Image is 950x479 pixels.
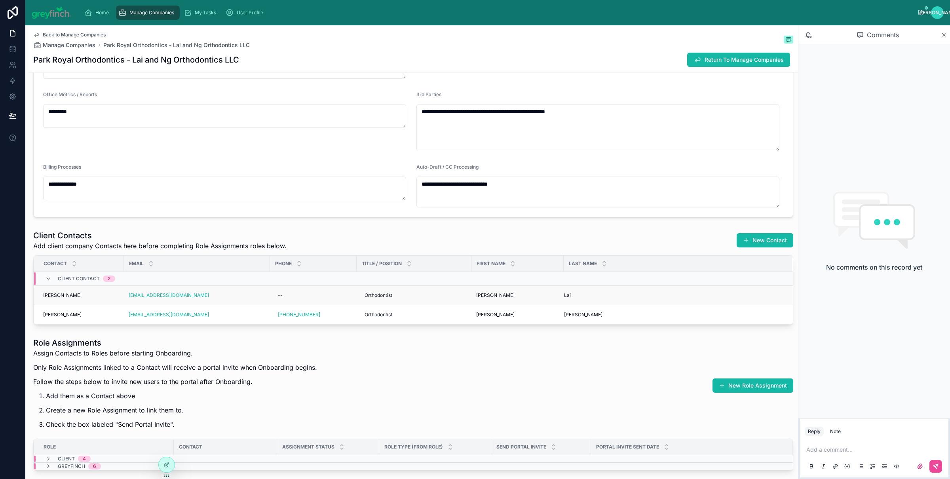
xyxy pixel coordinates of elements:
[33,230,287,241] h1: Client Contacts
[181,6,222,20] a: My Tasks
[43,312,119,318] a: [PERSON_NAME]
[278,292,283,298] div: --
[278,312,320,318] a: [PHONE_NUMBER]
[33,241,287,251] span: Add client company Contacts here before completing Role Assignments roles below.
[43,292,119,298] a: [PERSON_NAME]
[43,32,106,38] span: Back to Manage Companies
[129,260,144,267] span: Email
[33,54,239,65] h1: Park Royal Orthodontics - Lai and Ng Orthodontics LLC
[564,292,783,298] a: Lai
[737,233,793,247] button: New Contact
[33,348,317,358] p: Assign Contacts to Roles before starting Onboarding.
[282,444,334,450] span: Assignment Status
[476,312,559,318] a: [PERSON_NAME]
[476,292,515,298] span: [PERSON_NAME]
[416,164,479,170] span: Auto-Draft / CC Processing
[476,292,559,298] a: [PERSON_NAME]
[361,289,467,302] a: Orthodontist
[416,91,441,97] span: 3rd Parties
[43,91,97,97] span: Office Metrics / Reports
[43,164,81,170] span: Billing Processes
[33,32,106,38] a: Back to Manage Companies
[43,292,82,298] span: [PERSON_NAME]
[477,260,505,267] span: First Name
[596,444,659,450] span: Portal Invite Sent Date
[705,56,784,64] span: Return To Manage Companies
[867,30,899,40] span: Comments
[58,276,100,282] span: Client Contact
[58,463,85,469] span: Greyfinch
[83,456,86,462] div: 4
[569,260,597,267] span: Last Name
[46,391,317,401] p: Add them as a Contact above
[365,292,392,298] span: Orthodontist
[108,276,110,282] div: 2
[564,312,602,318] span: [PERSON_NAME]
[46,420,317,429] p: Check the box labeled "Send Portal Invite".
[33,41,95,49] a: Manage Companies
[129,292,209,298] a: [EMAIL_ADDRESS][DOMAIN_NAME]
[275,289,352,302] a: --
[827,427,844,436] button: Note
[44,260,67,267] span: Contact
[237,10,263,16] span: User Profile
[32,6,72,19] img: App logo
[564,292,571,298] span: Lai
[129,312,209,318] a: [EMAIL_ADDRESS][DOMAIN_NAME]
[82,6,114,20] a: Home
[275,308,352,321] a: [PHONE_NUMBER]
[361,308,467,321] a: Orthodontist
[365,312,392,318] span: Orthodontist
[476,312,515,318] span: [PERSON_NAME]
[564,312,783,318] a: [PERSON_NAME]
[830,428,841,435] div: Note
[33,377,317,386] p: Follow the steps below to invite new users to the portal after Onboarding.
[826,262,922,272] h2: No comments on this record yet
[805,427,824,436] button: Reply
[44,444,56,450] span: Role
[129,292,265,298] a: [EMAIL_ADDRESS][DOMAIN_NAME]
[33,337,317,348] h1: Role Assignments
[116,6,180,20] a: Manage Companies
[384,444,443,450] span: Role Type (from Role)
[195,10,216,16] span: My Tasks
[362,260,402,267] span: Title / Position
[95,10,109,16] span: Home
[712,378,793,393] button: New Role Assignment
[43,312,82,318] span: [PERSON_NAME]
[179,444,202,450] span: Contact
[223,6,269,20] a: User Profile
[103,41,250,49] a: Park Royal Orthodontics - Lai and Ng Orthodontics LLC
[129,312,265,318] a: [EMAIL_ADDRESS][DOMAIN_NAME]
[275,260,292,267] span: Phone
[46,405,317,415] p: Create a new Role Assignment to link them to.
[687,53,790,67] button: Return To Manage Companies
[58,456,75,462] span: Client
[43,41,95,49] span: Manage Companies
[93,463,96,469] div: 6
[33,363,317,372] p: Only Role Assignments linked to a Contact will receive a portal invite when Onboarding begins.
[129,10,174,16] span: Manage Companies
[496,444,546,450] span: Send Portal Invite
[78,4,919,21] div: scrollable content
